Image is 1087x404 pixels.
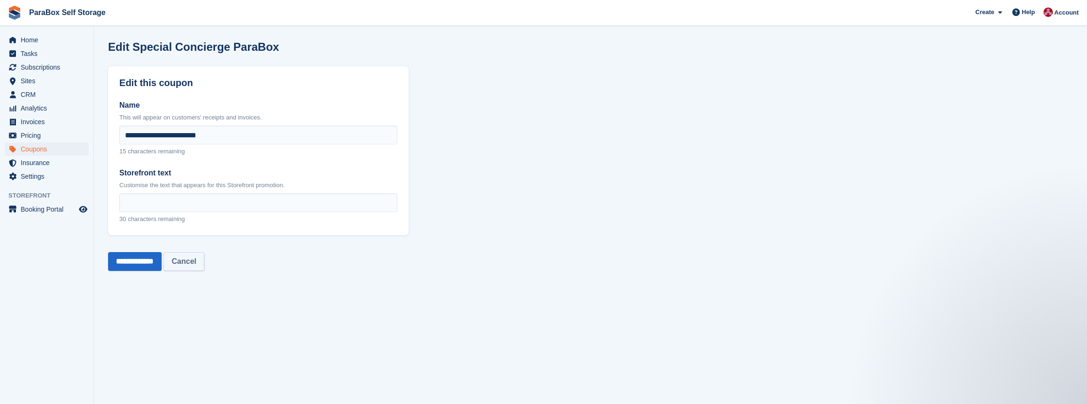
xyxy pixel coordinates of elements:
[5,33,89,47] a: menu
[21,115,77,128] span: Invoices
[78,204,89,215] a: Preview store
[119,148,126,155] span: 15
[8,191,93,200] span: Storefront
[21,61,77,74] span: Subscriptions
[21,143,77,156] span: Coupons
[21,170,77,183] span: Settings
[119,181,397,190] p: Customise the text that appears for this Storefront promotion.
[108,40,279,53] h1: Edit Special Concierge ParaBox
[5,170,89,183] a: menu
[5,143,89,156] a: menu
[119,167,397,179] label: Storefront text
[119,215,126,222] span: 30
[975,8,994,17] span: Create
[21,102,77,115] span: Analytics
[5,74,89,87] a: menu
[21,203,77,216] span: Booking Portal
[5,115,89,128] a: menu
[119,113,397,122] p: This will appear on customers' receipts and invoices.
[119,100,397,111] label: Name
[128,148,185,155] span: characters remaining
[128,215,185,222] span: characters remaining
[5,61,89,74] a: menu
[21,88,77,101] span: CRM
[119,78,397,88] h2: Edit this coupon
[5,47,89,60] a: menu
[1043,8,1053,17] img: Yan Grandjean
[163,252,204,271] a: Cancel
[21,156,77,169] span: Insurance
[1054,8,1079,17] span: Account
[21,74,77,87] span: Sites
[21,47,77,60] span: Tasks
[5,203,89,216] a: menu
[5,88,89,101] a: menu
[21,33,77,47] span: Home
[5,129,89,142] a: menu
[5,156,89,169] a: menu
[5,102,89,115] a: menu
[25,5,109,20] a: ParaBox Self Storage
[1022,8,1035,17] span: Help
[8,6,22,20] img: stora-icon-8386f47178a22dfd0bd8f6a31ec36ba5ce8667c1dd55bd0f319d3a0aa187defe.svg
[21,129,77,142] span: Pricing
